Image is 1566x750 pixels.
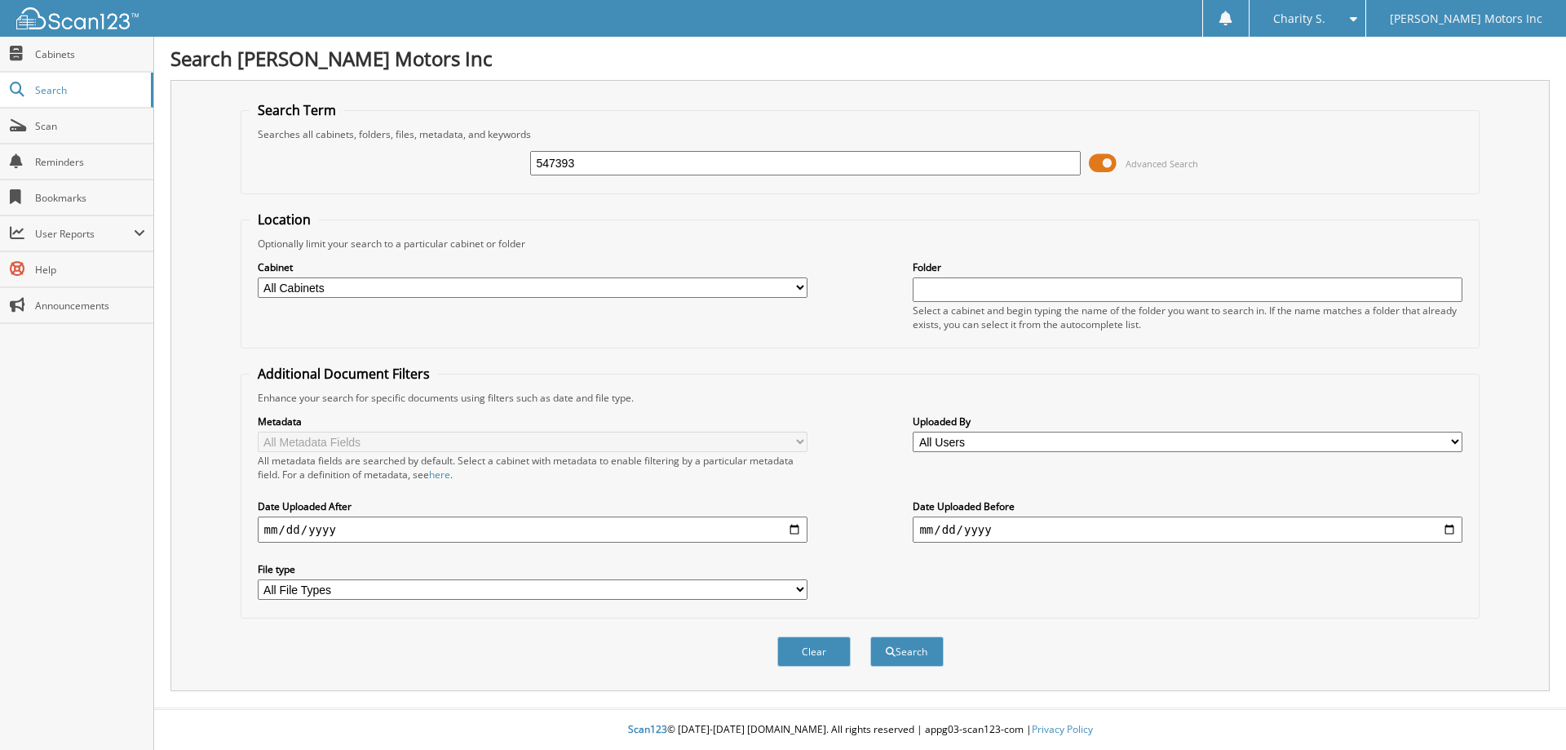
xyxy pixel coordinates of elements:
span: User Reports [35,227,134,241]
span: Scan [35,119,145,133]
input: end [913,517,1462,543]
div: Select a cabinet and begin typing the name of the folder you want to search in. If the name match... [913,304,1462,331]
span: Scan123 [628,722,667,736]
div: Searches all cabinets, folders, files, metadata, and keywords [250,127,1471,141]
legend: Additional Document Filters [250,365,438,383]
label: Date Uploaded Before [913,499,1462,513]
div: © [DATE]-[DATE] [DOMAIN_NAME]. All rights reserved | appg03-scan123-com | [154,710,1566,750]
button: Search [870,637,944,667]
span: Advanced Search [1126,158,1198,170]
span: Reminders [35,155,145,169]
legend: Search Term [250,101,344,119]
span: [PERSON_NAME] Motors Inc [1390,14,1542,24]
div: Optionally limit your search to a particular cabinet or folder [250,237,1471,251]
a: Privacy Policy [1032,722,1093,736]
label: Folder [913,260,1462,274]
legend: Location [250,211,319,229]
img: scan123-logo-white.svg [16,7,139,29]
a: here [429,468,450,482]
h1: Search [PERSON_NAME] Motors Inc [170,45,1550,72]
label: Date Uploaded After [258,499,807,513]
button: Clear [777,637,851,667]
label: Cabinet [258,260,807,274]
div: Enhance your search for specific documents using filters such as date and file type. [250,391,1471,405]
span: Search [35,83,143,97]
span: Help [35,263,145,277]
div: All metadata fields are searched by default. Select a cabinet with metadata to enable filtering b... [258,454,807,482]
label: Metadata [258,415,807,428]
span: Bookmarks [35,191,145,205]
label: Uploaded By [913,415,1462,428]
span: Charity S. [1273,14,1325,24]
iframe: Chat Widget [1484,672,1566,750]
label: File type [258,562,807,576]
span: Announcements [35,299,145,313]
input: start [258,517,807,543]
span: Cabinets [35,47,145,61]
